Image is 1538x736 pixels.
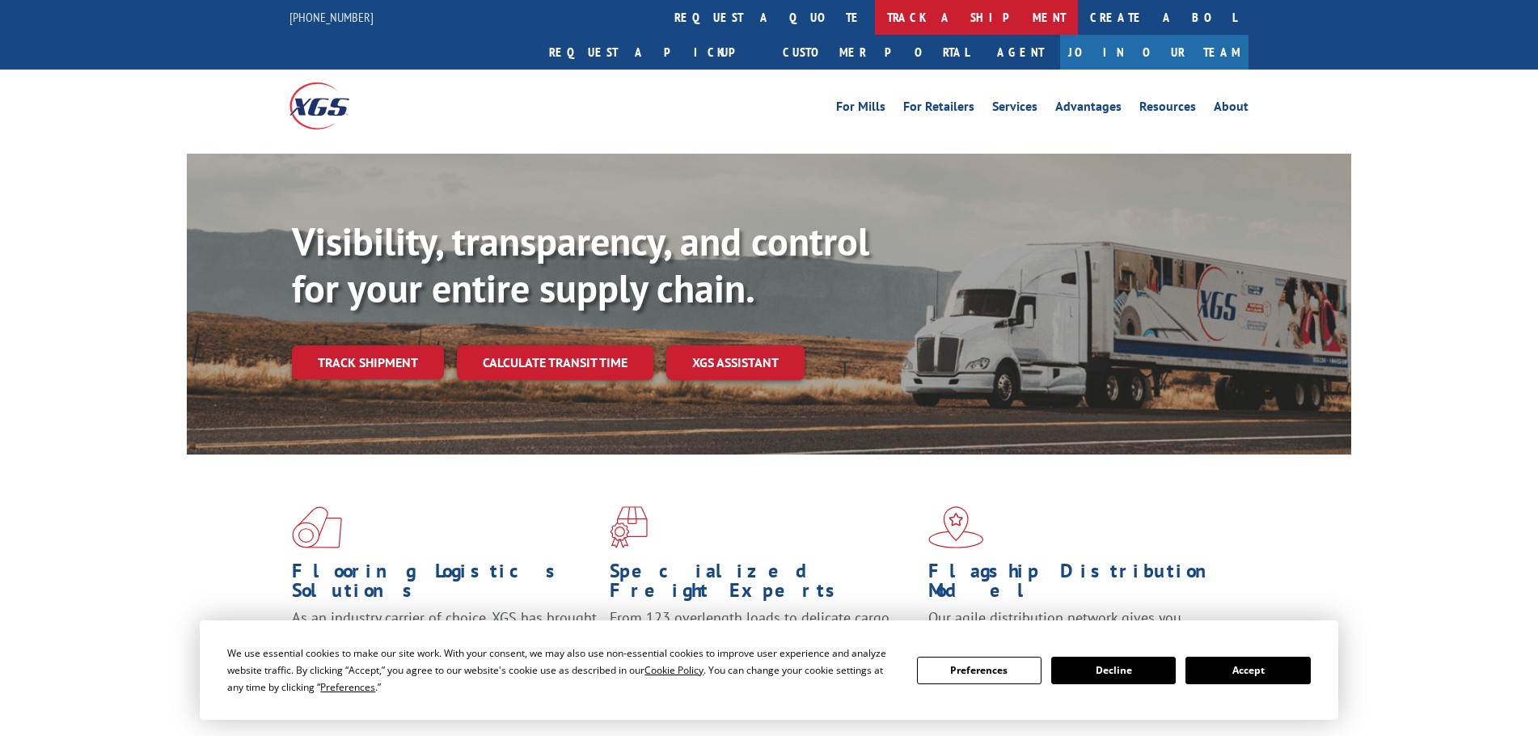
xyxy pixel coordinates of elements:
h1: Flooring Logistics Solutions [292,561,598,608]
a: Services [992,100,1037,118]
a: XGS ASSISTANT [666,345,805,380]
span: Our agile distribution network gives you nationwide inventory management on demand. [928,608,1226,646]
img: xgs-icon-flagship-distribution-model-red [928,506,984,548]
div: We use essential cookies to make our site work. With your consent, we may also use non-essential ... [227,645,897,696]
img: xgs-icon-focused-on-flooring-red [610,506,648,548]
h1: Specialized Freight Experts [610,561,915,608]
b: Visibility, transparency, and control for your entire supply chain. [292,216,869,313]
h1: Flagship Distribution Model [928,561,1234,608]
a: Track shipment [292,345,444,379]
a: Customer Portal [771,35,981,70]
img: xgs-icon-total-supply-chain-intelligence-red [292,506,342,548]
div: Cookie Consent Prompt [200,620,1338,720]
a: Request a pickup [537,35,771,70]
button: Decline [1051,657,1176,684]
button: Preferences [917,657,1042,684]
a: Calculate transit time [457,345,653,380]
span: Preferences [320,680,375,694]
span: Cookie Policy [644,663,704,677]
a: For Mills [836,100,885,118]
a: Join Our Team [1060,35,1249,70]
button: Accept [1185,657,1310,684]
a: [PHONE_NUMBER] [289,9,374,25]
p: From 123 overlength loads to delicate cargo, our experienced staff knows the best way to move you... [610,608,915,680]
span: As an industry carrier of choice, XGS has brought innovation and dedication to flooring logistics... [292,608,597,666]
a: For Retailers [903,100,974,118]
a: Advantages [1055,100,1122,118]
a: Resources [1139,100,1196,118]
a: About [1214,100,1249,118]
a: Agent [981,35,1060,70]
